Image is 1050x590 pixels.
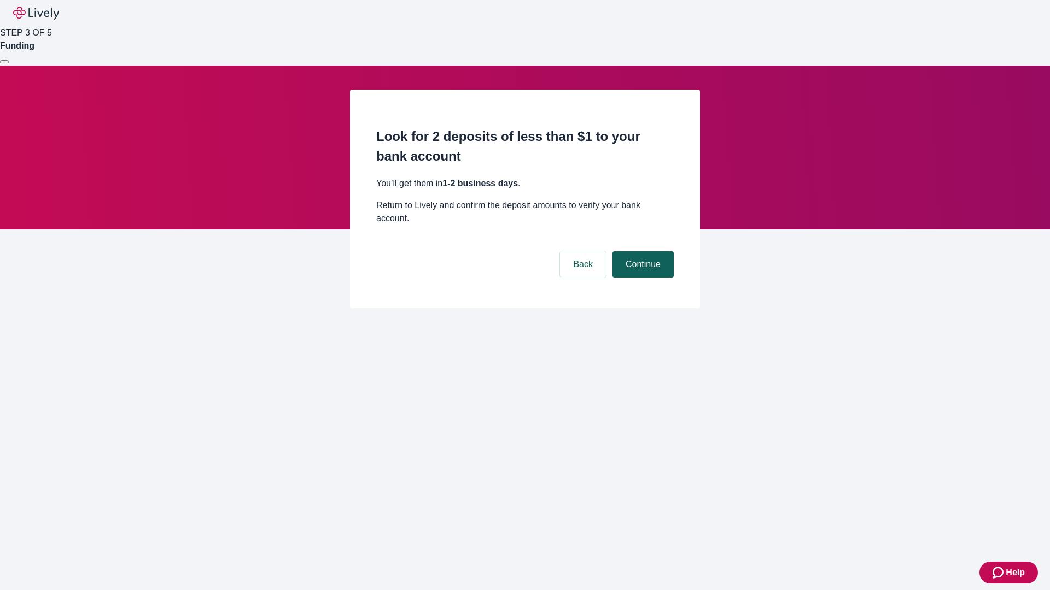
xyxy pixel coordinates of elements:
svg: Zendesk support icon [993,566,1006,579]
img: Lively [13,7,59,20]
button: Continue [612,251,674,278]
h2: Look for 2 deposits of less than $1 to your bank account [376,127,674,166]
p: You’ll get them in . [376,177,674,190]
span: Help [1006,566,1025,579]
button: Zendesk support iconHelp [979,562,1038,583]
p: Return to Lively and confirm the deposit amounts to verify your bank account. [376,199,674,225]
button: Back [560,251,606,278]
strong: 1-2 business days [442,179,518,188]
